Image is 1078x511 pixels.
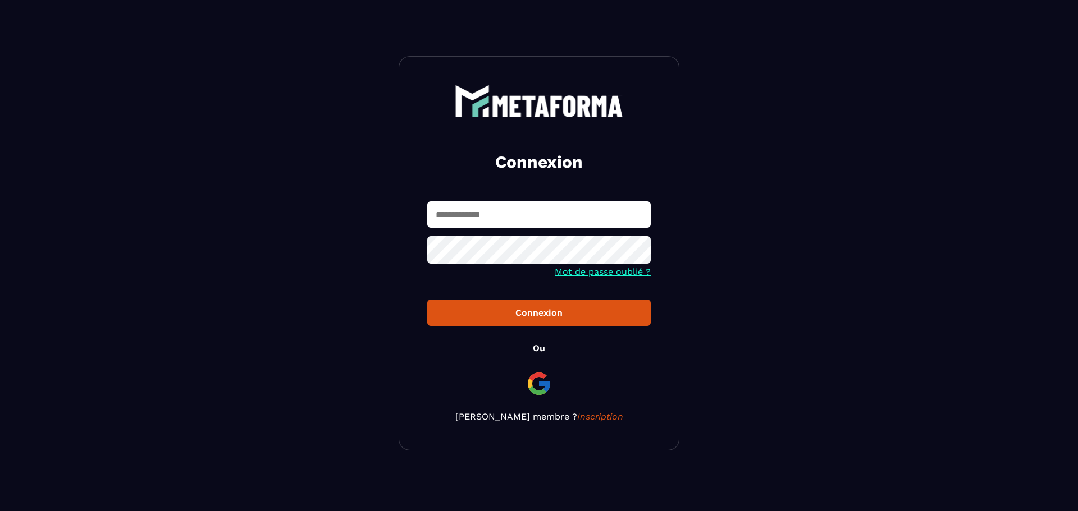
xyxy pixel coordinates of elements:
p: Ou [533,343,545,353]
p: [PERSON_NAME] membre ? [427,411,651,422]
a: Inscription [577,411,623,422]
img: google [526,370,552,397]
h2: Connexion [441,151,637,173]
button: Connexion [427,300,651,326]
a: Mot de passe oublié ? [555,266,651,277]
div: Connexion [436,307,642,318]
a: logo [427,85,651,117]
img: logo [455,85,623,117]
